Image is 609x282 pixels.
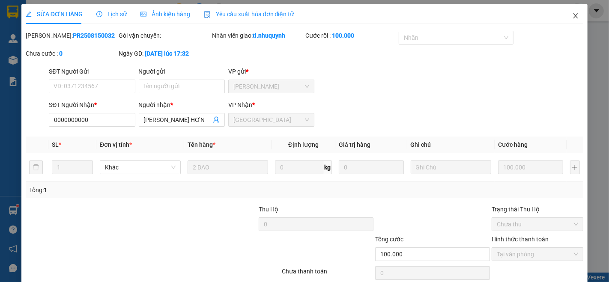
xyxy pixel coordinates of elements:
[204,11,294,18] span: Yêu cầu xuất hóa đơn điện tử
[259,206,278,213] span: Thu Hộ
[145,50,189,57] b: [DATE] lúc 17:32
[305,31,397,40] div: Cước rồi :
[204,11,211,18] img: icon
[339,160,403,174] input: 0
[100,141,132,148] span: Đơn vị tính
[375,236,403,243] span: Tổng cước
[26,11,32,17] span: edit
[140,11,146,17] span: picture
[213,116,220,123] span: user-add
[233,113,309,126] span: Sài Gòn
[564,4,588,28] button: Close
[497,248,578,261] span: Tại văn phòng
[140,11,190,18] span: Ảnh kiện hàng
[332,32,354,39] b: 100.000
[29,160,43,174] button: delete
[572,12,579,19] span: close
[212,31,304,40] div: Nhân viên giao:
[139,67,225,76] div: Người gửi
[29,185,236,195] div: Tổng: 1
[26,49,117,58] div: Chưa cước :
[492,236,549,243] label: Hình thức thanh toán
[323,160,332,174] span: kg
[281,267,375,282] div: Chưa thanh toán
[188,160,269,174] input: VD: Bàn, Ghế
[407,137,495,153] th: Ghi chú
[498,160,563,174] input: 0
[49,100,135,110] div: SĐT Người Nhận
[73,32,115,39] b: PR2508150032
[96,11,127,18] span: Lịch sử
[105,161,176,174] span: Khác
[228,67,314,76] div: VP gửi
[233,80,309,93] span: Phan Rang
[26,11,83,18] span: SỬA ĐƠN HÀNG
[59,50,63,57] b: 0
[411,160,492,174] input: Ghi Chú
[498,141,528,148] span: Cước hàng
[139,100,225,110] div: Người nhận
[119,31,211,40] div: Gói vận chuyển:
[497,218,578,231] span: Chưa thu
[49,67,135,76] div: SĐT Người Gửi
[288,141,319,148] span: Định lượng
[119,49,211,58] div: Ngày GD:
[26,31,117,40] div: [PERSON_NAME]:
[188,141,215,148] span: Tên hàng
[253,32,285,39] b: ti.nhuquynh
[228,101,252,108] span: VP Nhận
[52,141,59,148] span: SL
[339,141,370,148] span: Giá trị hàng
[96,11,102,17] span: clock-circle
[492,205,583,214] div: Trạng thái Thu Hộ
[570,160,580,174] button: plus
